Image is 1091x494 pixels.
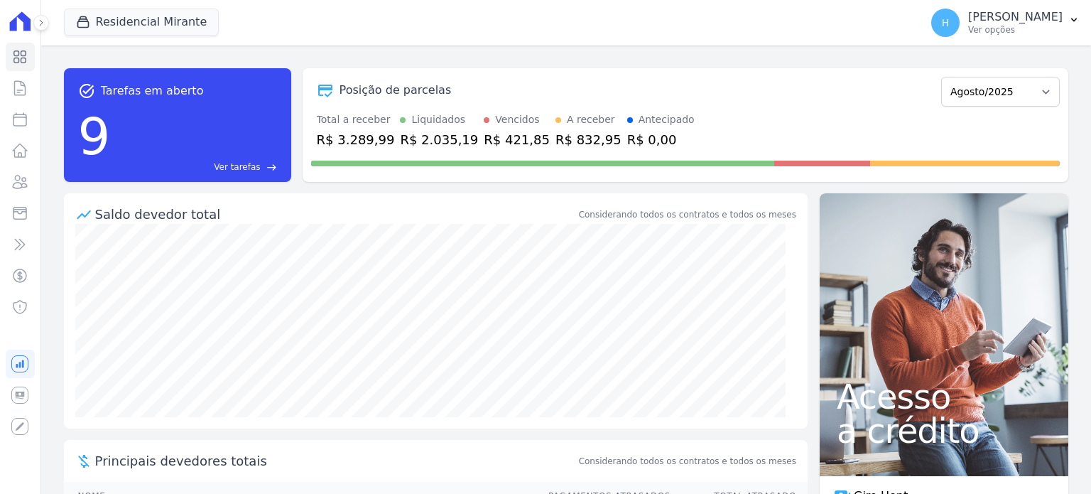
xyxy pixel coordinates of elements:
[340,82,452,99] div: Posição de parcelas
[639,112,695,127] div: Antecipado
[968,24,1063,36] p: Ver opções
[411,112,465,127] div: Liquidados
[317,130,395,149] div: R$ 3.289,99
[627,130,695,149] div: R$ 0,00
[579,208,796,221] div: Considerando todos os contratos e todos os meses
[400,130,478,149] div: R$ 2.035,19
[101,82,204,100] span: Tarefas em aberto
[579,455,796,468] span: Considerando todos os contratos e todos os meses
[95,205,576,224] div: Saldo devedor total
[214,161,260,173] span: Ver tarefas
[555,130,622,149] div: R$ 832,95
[64,9,219,36] button: Residencial Mirante
[837,414,1051,448] span: a crédito
[942,18,950,28] span: H
[116,161,276,173] a: Ver tarefas east
[567,112,615,127] div: A receber
[837,380,1051,414] span: Acesso
[317,112,395,127] div: Total a receber
[78,82,95,100] span: task_alt
[78,100,111,173] div: 9
[95,451,576,471] span: Principais devedores totais
[495,112,539,127] div: Vencidos
[920,3,1091,43] button: H [PERSON_NAME] Ver opções
[266,162,277,173] span: east
[484,130,550,149] div: R$ 421,85
[968,10,1063,24] p: [PERSON_NAME]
